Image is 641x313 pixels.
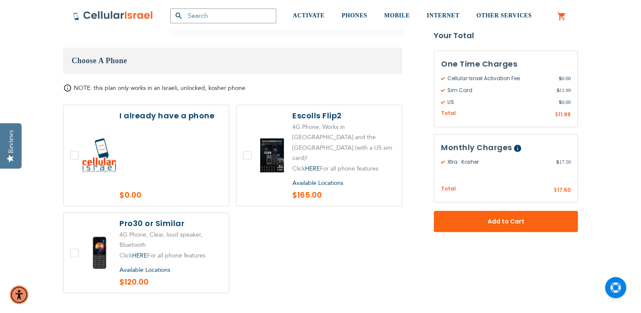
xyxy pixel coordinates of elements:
span: OTHER SERVICES [476,12,532,19]
span: MOBILE [384,12,410,19]
a: Available Locations [292,179,343,187]
span: Choose A Phone [72,56,127,65]
span: Total [441,110,456,118]
span: US [441,99,559,106]
span: $ [556,87,559,95]
span: Total [441,185,456,193]
span: 17.50 [556,159,571,166]
a: HERE [132,252,147,260]
span: $ [559,99,562,106]
span: Monthly Charges [441,143,512,153]
a: Available Locations [119,266,170,274]
span: $ [559,75,562,83]
button: Add to Cart [434,211,578,232]
span: NOTE: this plan only works in an Israeli, unlocked, kosher phone [74,84,245,92]
img: Cellular Israel Logo [73,11,153,21]
span: ACTIVATE [293,12,325,19]
span: Cellular Israel Activation Fee [441,75,559,83]
span: $ [555,112,558,119]
span: Add to Cart [462,218,550,226]
span: Xtra : Kosher [441,159,556,166]
span: INTERNET [427,12,459,19]
span: 17.50 [557,187,571,194]
span: Sim Card [441,87,556,95]
h3: One Time Charges [441,58,571,71]
span: 0.00 [559,75,571,83]
span: PHONES [341,12,367,19]
span: $ [556,159,559,166]
div: Reviews [7,130,15,153]
span: Help [514,145,521,152]
span: 11.99 [556,87,571,95]
span: 0.00 [559,99,571,106]
div: Accessibility Menu [10,285,28,304]
span: 11.99 [558,111,571,118]
strong: Your Total [434,30,578,42]
span: $ [554,187,557,195]
input: Search [170,8,276,23]
a: HERE [305,165,320,173]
